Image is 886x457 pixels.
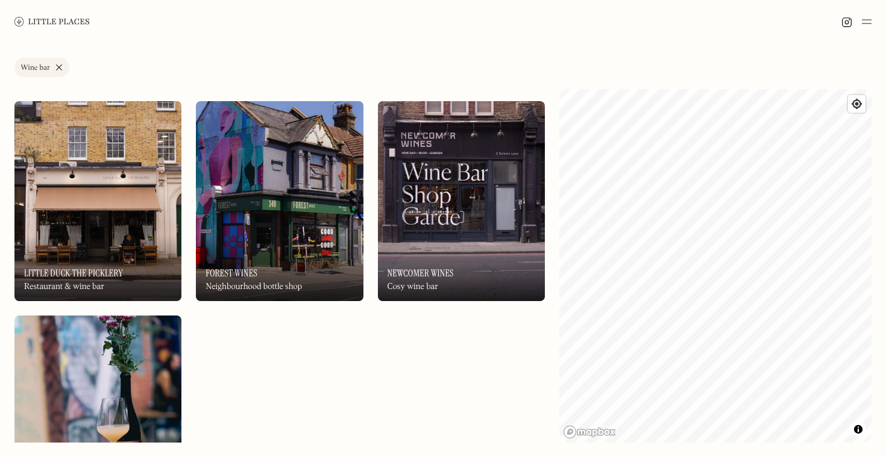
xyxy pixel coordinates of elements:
[14,58,69,77] a: Wine bar
[24,267,123,279] h3: Little Duck The Picklery
[388,282,439,292] div: Cosy wine bar
[196,101,363,302] a: Forest WinesForest WinesForest WinesNeighbourhood bottle shop
[14,101,181,302] a: Little Duck The PickleryLittle Duck The PickleryLittle Duck The PickleryRestaurant & wine bar
[20,64,50,72] div: Wine bar
[855,423,862,436] span: Toggle attribution
[563,425,616,439] a: Mapbox homepage
[24,282,104,292] div: Restaurant & wine bar
[14,101,181,302] img: Little Duck The Picklery
[196,101,363,302] img: Forest Wines
[378,101,545,302] img: Newcomer Wines
[206,282,302,292] div: Neighbourhood bottle shop
[378,101,545,302] a: Newcomer WinesNewcomer WinesNewcomer WinesCosy wine bar
[388,267,454,279] h3: Newcomer Wines
[206,267,257,279] h3: Forest Wines
[851,422,866,437] button: Toggle attribution
[559,89,872,443] canvas: Map
[848,95,866,113] button: Find my location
